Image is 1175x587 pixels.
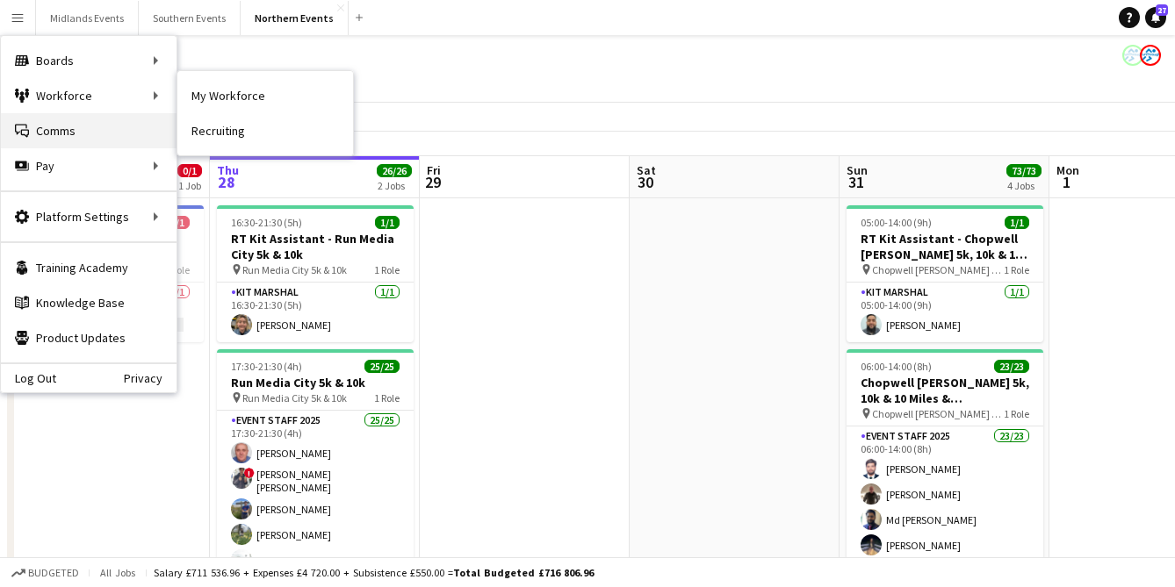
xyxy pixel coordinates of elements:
[1140,45,1161,66] app-user-avatar: RunThrough Events
[453,566,594,579] span: Total Budgeted £716 806.96
[217,283,414,342] app-card-role: Kit Marshal1/116:30-21:30 (5h)[PERSON_NAME]
[872,407,1004,420] span: Chopwell [PERSON_NAME] 5k, 10k & 10 Mile
[97,566,139,579] span: All jobs
[861,360,932,373] span: 06:00-14:00 (8h)
[634,172,656,192] span: 30
[154,566,594,579] div: Salary £711 536.96 + Expenses £4 720.00 + Subsistence £550.00 =
[872,263,1004,276] span: Chopwell [PERSON_NAME] 5k, 10k & 10 Mile
[1056,162,1079,178] span: Mon
[36,1,139,35] button: Midlands Events
[1,113,177,148] a: Comms
[124,371,177,385] a: Privacy
[424,172,441,192] span: 29
[28,567,79,579] span: Budgeted
[1005,216,1029,229] span: 1/1
[242,263,347,276] span: Run Media City 5k & 10k
[177,164,202,177] span: 0/1
[231,216,302,229] span: 16:30-21:30 (5h)
[1004,263,1029,276] span: 1 Role
[214,172,239,192] span: 28
[847,283,1043,342] app-card-role: Kit Marshal1/105:00-14:00 (9h)[PERSON_NAME]
[217,375,414,390] h3: Run Media City 5k & 10k
[1007,179,1041,192] div: 4 Jobs
[375,216,400,229] span: 1/1
[1,78,177,113] div: Workforce
[244,468,255,478] span: !
[217,205,414,342] app-job-card: 16:30-21:30 (5h)1/1RT Kit Assistant - Run Media City 5k & 10k Run Media City 5k & 10k1 RoleKit Ma...
[1,371,56,385] a: Log Out
[242,391,347,404] span: Run Media City 5k & 10k
[374,263,400,276] span: 1 Role
[364,360,400,373] span: 25/25
[217,162,239,178] span: Thu
[377,164,412,177] span: 26/26
[241,1,349,35] button: Northern Events
[139,1,241,35] button: Southern Events
[177,113,353,148] a: Recruiting
[1,199,177,234] div: Platform Settings
[1145,7,1166,28] a: 27
[1122,45,1143,66] app-user-avatar: RunThrough Events
[1054,172,1079,192] span: 1
[178,179,201,192] div: 1 Job
[847,375,1043,406] h3: Chopwell [PERSON_NAME] 5k, 10k & 10 Miles & [PERSON_NAME]
[231,360,302,373] span: 17:30-21:30 (4h)
[374,391,400,404] span: 1 Role
[177,78,353,113] a: My Workforce
[1,148,177,183] div: Pay
[1,43,177,78] div: Boards
[861,216,932,229] span: 05:00-14:00 (9h)
[1,285,177,320] a: Knowledge Base
[844,172,868,192] span: 31
[1004,407,1029,420] span: 1 Role
[1,250,177,285] a: Training Academy
[847,205,1043,342] app-job-card: 05:00-14:00 (9h)1/1RT Kit Assistant - Chopwell [PERSON_NAME] 5k, 10k & 10 Miles & [PERSON_NAME] C...
[847,231,1043,262] h3: RT Kit Assistant - Chopwell [PERSON_NAME] 5k, 10k & 10 Miles & [PERSON_NAME]
[1156,4,1168,16] span: 27
[378,179,411,192] div: 2 Jobs
[847,162,868,178] span: Sun
[217,231,414,262] h3: RT Kit Assistant - Run Media City 5k & 10k
[9,563,82,583] button: Budgeted
[427,162,441,178] span: Fri
[1006,164,1042,177] span: 73/73
[1,320,177,355] a: Product Updates
[637,162,656,178] span: Sat
[994,360,1029,373] span: 23/23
